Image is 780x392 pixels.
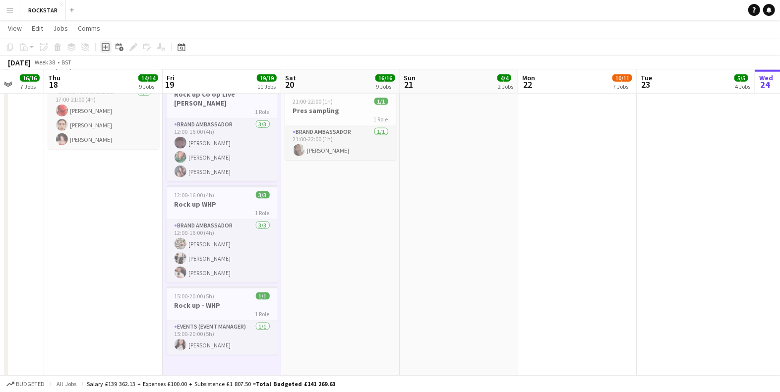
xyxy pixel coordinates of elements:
[87,380,335,388] div: Salary £139 362.13 + Expenses £100.00 + Subsistence £1 807.50 =
[20,74,40,82] span: 16/16
[257,74,277,82] span: 19/19
[61,58,71,66] div: BST
[758,79,773,90] span: 24
[735,83,750,90] div: 4 Jobs
[167,321,278,355] app-card-role: Events (Event Manager)1/115:00-20:00 (5h)[PERSON_NAME]
[167,90,278,108] h3: Rock up Co op Live [PERSON_NAME]
[256,191,270,199] span: 3/3
[256,292,270,300] span: 1/1
[32,24,43,33] span: Edit
[639,79,652,90] span: 23
[53,24,68,33] span: Jobs
[48,73,60,82] span: Thu
[47,79,60,90] span: 18
[255,310,270,318] span: 1 Role
[167,220,278,282] app-card-role: Brand Ambassador3/312:00-16:00 (4h)[PERSON_NAME][PERSON_NAME][PERSON_NAME]
[402,79,416,90] span: 21
[20,0,66,20] button: ROCKSTAR
[257,83,276,90] div: 11 Jobs
[165,79,175,90] span: 19
[285,126,396,160] app-card-role: Brand Ambassador1/121:00-22:00 (1h)[PERSON_NAME]
[48,87,159,149] app-card-role: Brand Ambassador3/317:00-21:00 (4h)[PERSON_NAME][PERSON_NAME][PERSON_NAME]
[374,115,388,123] span: 1 Role
[255,108,270,115] span: 1 Role
[521,79,535,90] span: 22
[175,191,215,199] span: 12:00-16:00 (4h)
[167,119,278,181] app-card-role: Brand Ambassador3/312:00-16:00 (4h)[PERSON_NAME][PERSON_NAME][PERSON_NAME]
[8,57,31,67] div: [DATE]
[612,74,632,82] span: 10/11
[285,73,296,82] span: Sat
[74,22,104,35] a: Comms
[522,73,535,82] span: Mon
[20,83,39,90] div: 7 Jobs
[641,73,652,82] span: Tue
[256,380,335,388] span: Total Budgeted £141 269.63
[498,83,513,90] div: 2 Jobs
[28,22,47,35] a: Edit
[167,73,175,82] span: Fri
[374,98,388,105] span: 1/1
[759,73,773,82] span: Wed
[285,106,396,115] h3: Pres sampling
[375,74,395,82] span: 16/16
[48,43,159,149] app-job-card: 17:00-21:00 (4h)3/3Rock Up [PERSON_NAME] Leeds1 RoleBrand Ambassador3/317:00-21:00 (4h)[PERSON_NA...
[734,74,748,82] span: 5/5
[16,381,45,388] span: Budgeted
[376,83,395,90] div: 9 Jobs
[5,379,46,390] button: Budgeted
[55,380,78,388] span: All jobs
[139,83,158,90] div: 9 Jobs
[285,92,396,160] app-job-card: 21:00-22:00 (1h)1/1Pres sampling1 RoleBrand Ambassador1/121:00-22:00 (1h)[PERSON_NAME]
[167,185,278,282] app-job-card: 12:00-16:00 (4h)3/3Rock up WHP1 RoleBrand Ambassador3/312:00-16:00 (4h)[PERSON_NAME][PERSON_NAME]...
[284,79,296,90] span: 20
[4,22,26,35] a: View
[404,73,416,82] span: Sun
[293,98,333,105] span: 21:00-22:00 (1h)
[138,74,158,82] span: 14/14
[78,24,100,33] span: Comms
[497,74,511,82] span: 4/4
[255,209,270,217] span: 1 Role
[167,75,278,181] app-job-card: 12:00-16:00 (4h)3/3Rock up Co op Live [PERSON_NAME]1 RoleBrand Ambassador3/312:00-16:00 (4h)[PERS...
[613,83,632,90] div: 7 Jobs
[49,22,72,35] a: Jobs
[167,286,278,355] app-job-card: 15:00-20:00 (5h)1/1Rock up - WHP1 RoleEvents (Event Manager)1/115:00-20:00 (5h)[PERSON_NAME]
[8,24,22,33] span: View
[175,292,215,300] span: 15:00-20:00 (5h)
[33,58,58,66] span: Week 38
[167,200,278,209] h3: Rock up WHP
[167,301,278,310] h3: Rock up - WHP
